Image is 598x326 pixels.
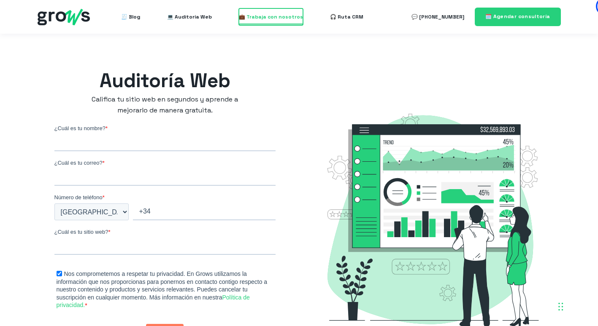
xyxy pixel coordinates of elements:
[239,8,303,25] a: 💼 Trabaja con nosotros
[475,8,561,26] a: 🗓️ Agendar consultoría
[167,8,212,25] a: 💻 Auditoría Web
[38,9,90,25] img: grows - hubspot
[57,270,268,308] span: Nos comprometemos a respetar tu privacidad. En Grows utilizamos la información que nos proporcion...
[54,229,108,235] span: ¿Cuál es tu sitio web?
[57,271,62,276] input: Nos comprometemos a respetar tu privacidad. En Grows utilizamos la información que nos proporcion...
[485,13,550,20] span: 🗓️ Agendar consultoría
[54,194,103,200] span: Número de teléfono
[54,160,103,166] span: ¿Cuál es tu correo?
[54,67,276,94] h1: Auditoría Web
[411,8,464,25] a: 💬 [PHONE_NUMBER]
[76,94,253,116] h2: Califica tu sitio web en segundos y aprende a mejorarlo de manera gratuita.
[330,8,363,25] a: 🎧 Ruta CRM
[446,218,598,326] div: Widget de chat
[446,218,598,326] iframe: Chat Widget
[54,125,106,131] span: ¿Cuál es tu nombre?
[121,8,140,25] a: 🧾 Blog
[558,294,563,319] div: Arrastrar
[57,294,250,308] a: Política de privacidad.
